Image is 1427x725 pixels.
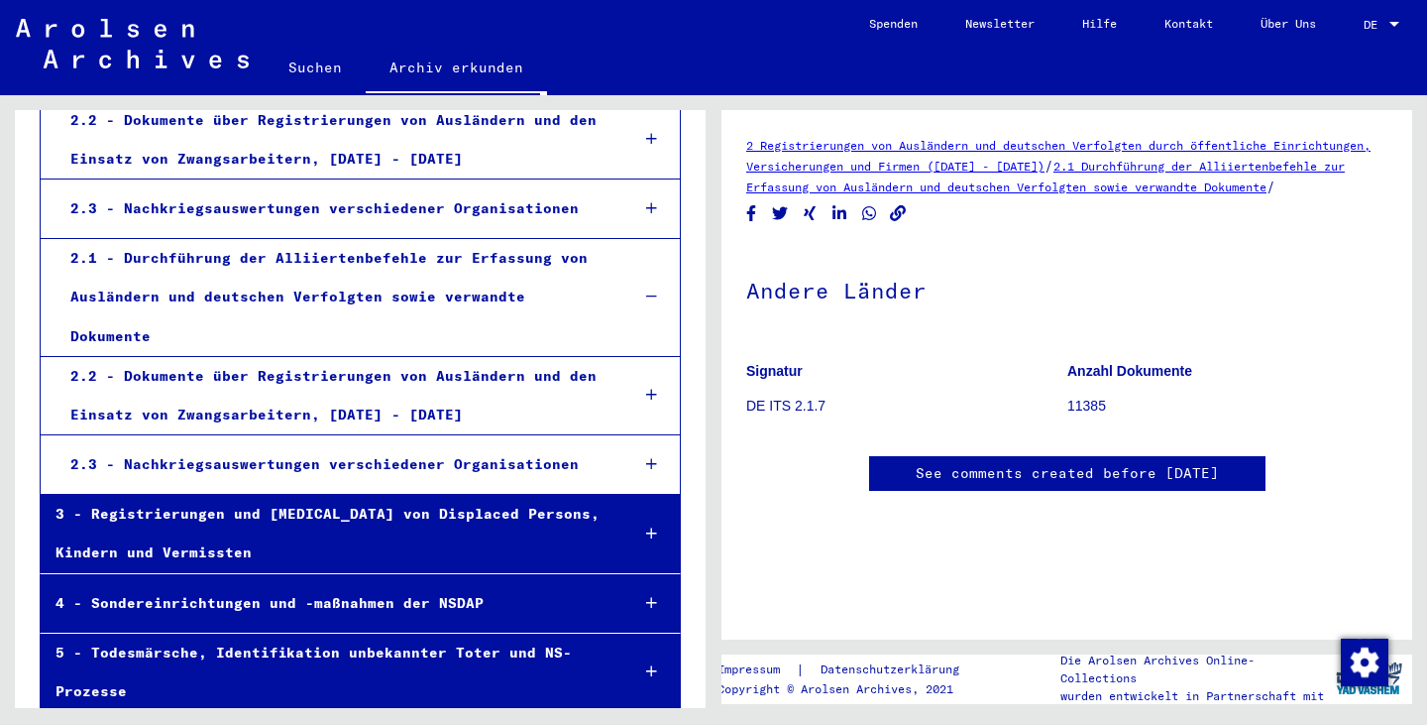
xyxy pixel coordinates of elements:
[717,660,983,680] div: |
[1332,654,1406,703] img: yv_logo.png
[55,357,612,434] div: 2.2 - Dokumente über Registrierungen von Ausländern und den Einsatz von Zwangsarbeitern, [DATE] -...
[741,201,762,226] button: Share on Facebook
[805,660,983,680] a: Datenschutzerklärung
[41,495,612,572] div: 3 - Registrierungen und [MEDICAL_DATA] von Displaced Persons, Kindern und Vermissten
[746,245,1387,332] h1: Andere Länder
[1067,396,1387,417] p: 11385
[746,396,1066,417] p: DE ITS 2.1.7
[1060,652,1326,687] p: Die Arolsen Archives Online-Collections
[1044,157,1053,175] span: /
[1341,639,1388,686] img: Zustimmung ändern
[41,584,612,623] div: 4 - Sondereinrichtungen und -maßnahmen der NSDAP
[366,44,547,95] a: Archiv erkunden
[717,680,983,698] p: Copyright © Arolsen Archives, 2021
[16,19,249,68] img: Arolsen_neg.svg
[55,445,612,484] div: 2.3 - Nachkriegsauswertungen verschiedener Organisationen
[41,634,612,711] div: 5 - Todesmärsche, Identifikation unbekannter Toter und NS-Prozesse
[1340,638,1387,685] div: Zustimmung ändern
[746,363,803,379] b: Signatur
[55,189,612,228] div: 2.3 - Nachkriegsauswertungen verschiedener Organisationen
[859,201,880,226] button: Share on WhatsApp
[800,201,821,226] button: Share on Xing
[829,201,850,226] button: Share on LinkedIn
[717,660,796,680] a: Impressum
[55,239,612,356] div: 2.1 - Durchführung der Alliiertenbefehle zur Erfassung von Ausländern und deutschen Verfolgten so...
[1364,18,1385,32] span: DE
[770,201,791,226] button: Share on Twitter
[888,201,909,226] button: Copy link
[55,101,612,179] div: 2.2 - Dokumente über Registrierungen von Ausländern und den Einsatz von Zwangsarbeitern, [DATE] -...
[746,138,1371,174] a: 2 Registrierungen von Ausländern und deutschen Verfolgten durch öffentliche Einrichtungen, Versic...
[1060,687,1326,705] p: wurden entwickelt in Partnerschaft mit
[916,463,1219,484] a: See comments created before [DATE]
[1266,178,1275,195] span: /
[1067,363,1192,379] b: Anzahl Dokumente
[265,44,366,91] a: Suchen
